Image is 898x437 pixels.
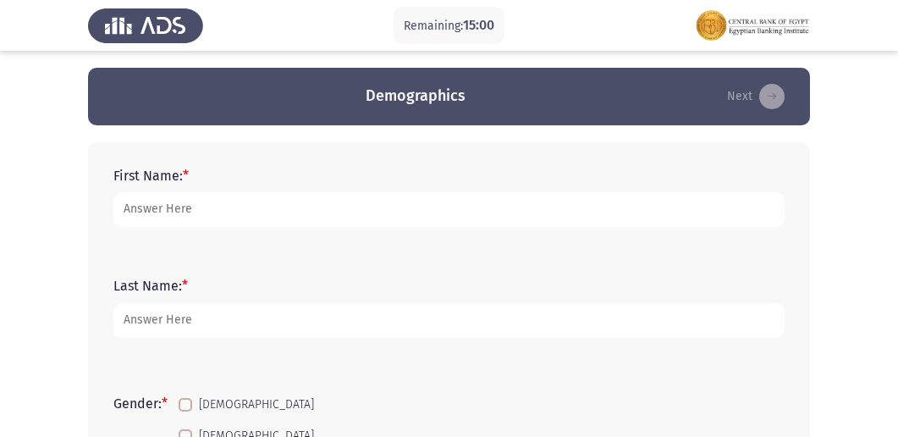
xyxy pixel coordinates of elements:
span: [DEMOGRAPHIC_DATA] [199,395,314,415]
span: 15:00 [463,17,494,33]
label: First Name: [113,168,189,184]
button: load next page [722,83,790,110]
h3: Demographics [366,86,466,107]
label: Gender: [113,396,168,412]
label: Last Name: [113,278,188,294]
input: add answer text [113,303,785,338]
img: Assess Talent Management logo [88,2,203,49]
img: Assessment logo of FOCUS Assessment 3 Modules EN [695,2,810,49]
input: add answer text [113,192,785,227]
p: Remaining: [404,15,494,36]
